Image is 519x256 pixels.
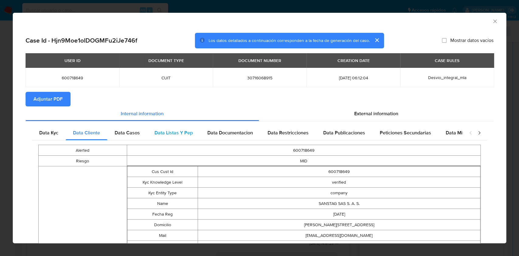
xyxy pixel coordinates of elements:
[127,145,480,156] td: 600718649
[127,156,480,166] td: MID
[198,177,480,188] td: verified
[235,55,285,66] div: DOCUMENT NUMBER
[127,209,198,220] td: Fecha Reg
[127,166,198,177] td: Cus Cust Id
[32,126,463,140] div: Detailed internal info
[33,92,63,106] span: Adjuntar PDF
[127,241,198,251] td: Brand Name
[26,36,137,44] h2: Case Id - Hjn9Moe1olDOGMFu2iJe746f
[26,106,493,121] div: Detailed info
[39,156,127,166] td: Riesgo
[121,110,164,117] span: Internal information
[369,33,384,47] button: cerrar
[127,177,198,188] td: Kyc Knowledge Level
[127,220,198,230] td: Domicilio
[126,75,206,81] span: CUIT
[198,166,480,177] td: 600718649
[209,37,369,43] span: Los datos detallados a continuación corresponden a la fecha de generación del caso.
[127,230,198,241] td: Mail
[380,129,431,136] span: Peticiones Secundarias
[73,129,100,136] span: Data Cliente
[220,75,299,81] span: 30716068915
[323,129,365,136] span: Data Publicaciones
[13,13,506,243] div: closure-recommendation-modal
[33,75,112,81] span: 600718649
[39,129,58,136] span: Data Kyc
[268,129,309,136] span: Data Restricciones
[127,198,198,209] td: Name
[334,55,373,66] div: CREATION DATE
[198,188,480,198] td: company
[314,75,393,81] span: [DATE] 06:12:04
[198,230,480,241] td: [EMAIL_ADDRESS][DOMAIN_NAME]
[115,129,140,136] span: Data Casos
[198,220,480,230] td: [PERSON_NAME][STREET_ADDRESS]
[446,129,479,136] span: Data Minoridad
[450,37,493,43] span: Mostrar datos vacíos
[207,129,253,136] span: Data Documentacion
[428,74,466,81] span: Desvio_integral_mla
[145,55,188,66] div: DOCUMENT TYPE
[198,241,480,251] td: SANSTAG SAS
[431,55,463,66] div: CASE RULES
[127,188,198,198] td: Kyc Entity Type
[198,209,480,220] td: [DATE]
[61,55,84,66] div: USER ID
[492,18,497,24] button: Cerrar ventana
[26,92,71,106] button: Adjuntar PDF
[198,198,480,209] td: SANSTAG SAS S. A. S.
[442,38,447,43] input: Mostrar datos vacíos
[39,145,127,156] td: Alerted
[354,110,398,117] span: External information
[154,129,193,136] span: Data Listas Y Pep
